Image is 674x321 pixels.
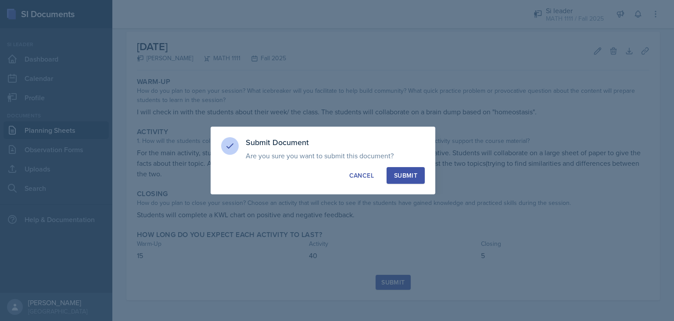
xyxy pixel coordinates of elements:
[246,151,425,160] p: Are you sure you want to submit this document?
[387,167,425,184] button: Submit
[349,171,374,180] div: Cancel
[394,171,417,180] div: Submit
[246,137,425,148] h3: Submit Document
[342,167,381,184] button: Cancel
